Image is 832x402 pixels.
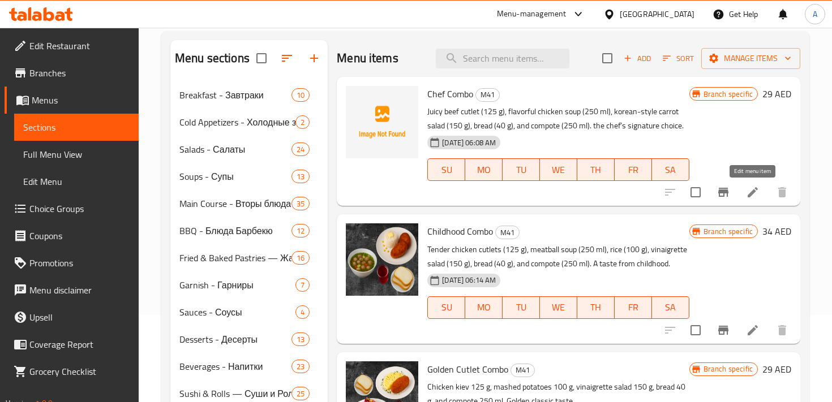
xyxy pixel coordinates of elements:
[170,244,328,271] div: Fried & Baked Pastries — Жареная и Печёная выпечка16
[540,158,577,181] button: WE
[291,197,310,210] div: items
[577,296,615,319] button: TH
[250,46,273,70] span: Select all sections
[292,388,309,399] span: 25
[301,45,328,72] button: Add section
[292,253,309,263] span: 16
[14,168,139,195] a: Edit Menu
[170,81,328,109] div: Breakfast - Завтраки10
[660,50,697,67] button: Sort
[5,87,139,114] a: Menus
[29,39,130,53] span: Edit Restaurant
[170,299,328,326] div: Sauces - Соусы4
[291,251,310,265] div: items
[427,85,473,102] span: Chef Combo
[701,48,800,69] button: Manage items
[296,117,309,128] span: 2
[292,226,309,236] span: 12
[170,217,328,244] div: BBQ - Блюда Барбекю12
[179,360,291,373] span: Beverages - Напитки
[813,8,817,20] span: A
[475,88,500,102] div: M41
[170,163,328,190] div: Soups - Супы13
[652,158,689,181] button: SA
[699,226,757,237] span: Branch specific
[292,361,309,372] span: 23
[438,137,500,148] span: [DATE] 06:08 AM
[292,90,309,101] span: 10
[476,88,499,101] span: M41
[427,105,689,133] p: Juicy beef cutlet (125 g), flavorful chicken soup (250 ml), korean-style carrot salad (150 g), br...
[511,364,534,377] span: M41
[23,175,130,188] span: Edit Menu
[32,93,130,107] span: Menus
[292,171,309,182] span: 13
[170,109,328,136] div: Cold Appetizers - Холодные закуски2
[497,7,567,21] div: Menu-management
[179,251,291,265] span: Fried & Baked Pastries — Жареная и Печёная выпечка
[291,88,310,102] div: items
[710,179,737,206] button: Branch-specific-item
[346,223,418,296] img: Childhood Combo
[170,136,328,163] div: Salads - Салаты24
[179,305,295,319] span: Sauces - Соусы
[427,223,493,240] span: Childhood Combo
[496,226,519,239] span: M41
[746,323,760,337] a: Edit menu item
[291,387,310,400] div: items
[620,8,694,20] div: [GEOGRAPHIC_DATA]
[29,256,130,270] span: Promotions
[296,307,309,318] span: 4
[29,365,130,378] span: Grocery Checklist
[710,51,791,66] span: Manage items
[292,198,309,209] span: 35
[507,299,535,315] span: TU
[595,46,619,70] span: Select section
[291,224,310,237] div: items
[622,52,653,65] span: Add
[710,317,737,344] button: Branch-specific-item
[438,275,500,286] span: [DATE] 06:14 AM
[436,49,569,68] input: search
[29,310,130,324] span: Upsell
[582,299,610,315] span: TH
[619,299,647,315] span: FR
[652,296,689,319] button: SA
[663,52,694,65] span: Sort
[655,50,701,67] span: Sort items
[432,162,461,178] span: SU
[577,158,615,181] button: TH
[657,299,685,315] span: SA
[503,158,540,181] button: TU
[470,162,498,178] span: MO
[14,141,139,168] a: Full Menu View
[179,197,291,210] span: Main Course - Вторы блюда
[5,195,139,222] a: Choice Groups
[179,332,291,346] span: Desserts - Десерты
[295,115,310,129] div: items
[29,66,130,80] span: Branches
[684,318,707,342] span: Select to update
[273,45,301,72] span: Sort sections
[427,296,465,319] button: SU
[699,364,757,374] span: Branch specific
[292,144,309,155] span: 24
[465,296,503,319] button: MO
[23,148,130,161] span: Full Menu View
[762,361,791,377] h6: 29 AED
[179,387,291,400] span: Sushi & Rolls — Суши и Роллы
[511,364,535,377] div: M41
[179,170,291,183] div: Soups - Супы
[179,224,291,237] span: BBQ - Блюда Барбекю
[582,162,610,178] span: TH
[427,243,689,271] p: Tender chicken cutlets (125 g), meatball soup (250 ml), rice (100 g), vinaigrette salad (150 g), ...
[179,278,295,292] div: Garnish - Гарниры
[291,332,310,346] div: items
[23,120,130,134] span: Sections
[291,170,310,183] div: items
